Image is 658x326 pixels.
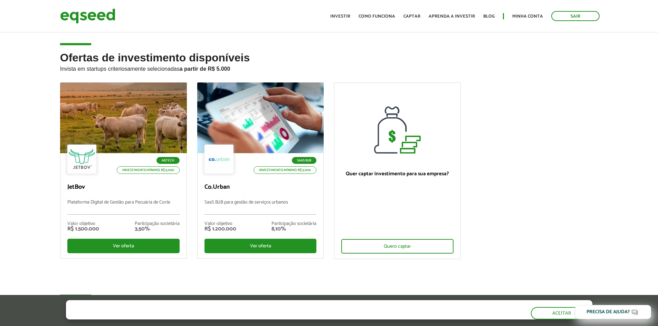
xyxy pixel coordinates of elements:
[67,239,180,253] div: Ver oferta
[341,239,454,254] div: Quero captar
[60,64,598,72] p: Invista em startups criteriosamente selecionadas
[204,221,236,226] div: Valor objetivo
[60,7,115,25] img: EqSeed
[117,166,180,174] p: Investimento mínimo: R$ 5.000
[330,14,350,19] a: Investir
[204,184,317,191] p: Co.Urban
[135,221,180,226] div: Participação societária
[197,82,324,259] a: SaaS B2B Investimento mínimo: R$ 5.000 Co.Urban SaaS B2B para gestão de serviços urbanos Valor ob...
[67,226,99,232] div: R$ 1.500.000
[204,226,236,232] div: R$ 1.200.000
[67,184,180,191] p: JetBov
[531,307,592,319] button: Aceitar
[271,226,316,232] div: 8,10%
[67,200,180,215] p: Plataforma Digital de Gestão para Pecuária de Corte
[180,66,230,72] strong: a partir de R$ 5.000
[66,300,316,311] h5: O site da EqSeed utiliza cookies para melhorar sua navegação.
[135,226,180,232] div: 3,50%
[483,14,495,19] a: Blog
[204,200,317,215] p: SaaS B2B para gestão de serviços urbanos
[271,221,316,226] div: Participação societária
[204,239,317,253] div: Ver oferta
[512,14,543,19] a: Minha conta
[359,14,395,19] a: Como funciona
[292,157,316,164] p: SaaS B2B
[67,221,99,226] div: Valor objetivo
[551,11,600,21] a: Sair
[403,14,420,19] a: Captar
[341,171,454,177] p: Quer captar investimento para sua empresa?
[60,52,598,82] h2: Ofertas de investimento disponíveis
[60,82,187,259] a: Agtech Investimento mínimo: R$ 5.000 JetBov Plataforma Digital de Gestão para Pecuária de Corte V...
[156,157,180,164] p: Agtech
[66,313,316,319] p: Ao clicar em "aceitar", você aceita nossa .
[334,82,461,259] a: Quer captar investimento para sua empresa? Quero captar
[157,313,237,319] a: política de privacidade e de cookies
[254,166,316,174] p: Investimento mínimo: R$ 5.000
[429,14,475,19] a: Aprenda a investir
